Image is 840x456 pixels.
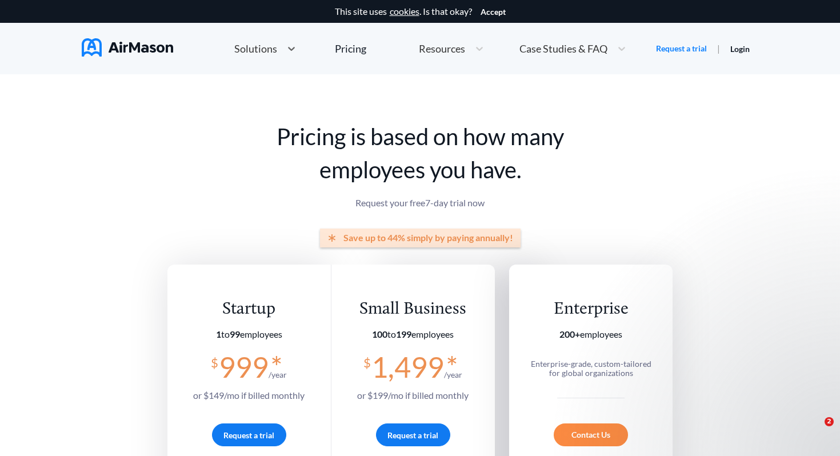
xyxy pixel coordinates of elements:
[193,329,305,339] section: employees
[343,233,513,243] span: Save up to 44% simply by paying annually!
[656,43,707,54] a: Request a trial
[335,43,366,54] div: Pricing
[525,299,657,320] div: Enterprise
[519,43,607,54] span: Case Studies & FAQ
[193,299,305,320] div: Startup
[531,359,651,378] span: Enterprise-grade, custom-tailored for global organizations
[216,329,240,339] span: to
[376,423,450,446] button: Request a trial
[419,43,465,54] span: Resources
[559,329,580,339] b: 200+
[167,120,673,186] h1: Pricing is based on how many employees you have.
[230,329,240,339] b: 99
[372,329,387,339] b: 100
[219,350,269,384] span: 999
[211,351,218,370] span: $
[371,350,444,384] span: 1,499
[717,43,720,54] span: |
[357,390,469,401] span: or $ 199 /mo if billed monthly
[82,38,173,57] img: AirMason Logo
[216,329,221,339] b: 1
[825,417,834,426] span: 2
[554,423,628,446] div: Contact Us
[396,329,411,339] b: 199
[335,38,366,59] a: Pricing
[730,44,750,54] a: Login
[357,299,469,320] div: Small Business
[357,329,469,339] section: employees
[234,43,277,54] span: Solutions
[212,423,286,446] button: Request a trial
[801,417,829,445] iframe: Intercom live chat
[372,329,411,339] span: to
[481,7,506,17] button: Accept cookies
[363,351,371,370] span: $
[167,198,673,208] p: Request your free 7 -day trial now
[390,6,419,17] a: cookies
[525,329,657,339] section: employees
[193,390,305,401] span: or $ 149 /mo if billed monthly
